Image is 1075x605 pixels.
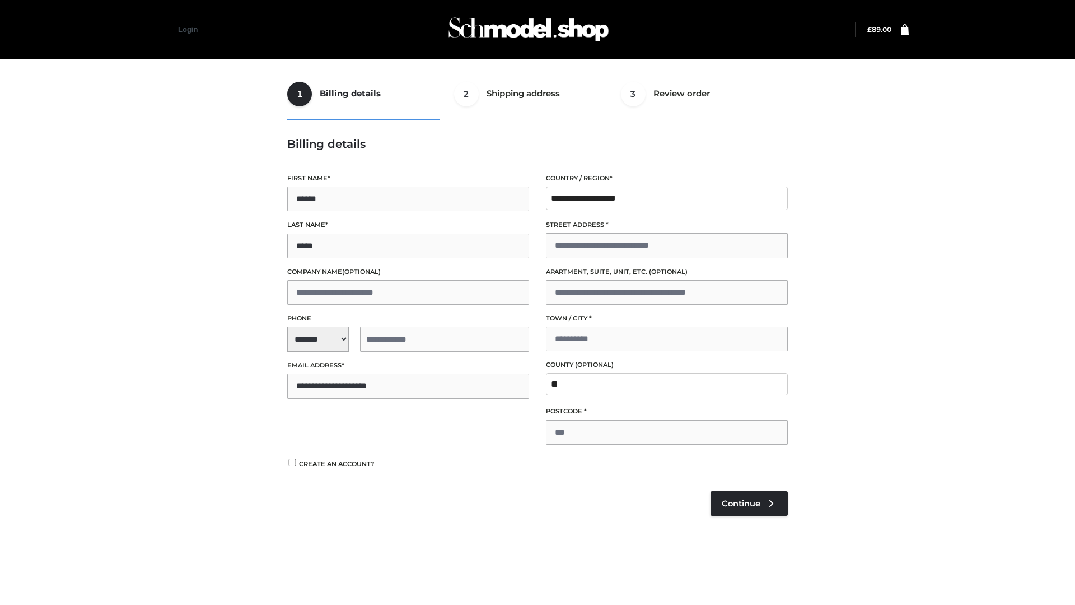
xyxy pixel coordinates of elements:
label: Company name [287,267,529,277]
bdi: 89.00 [867,25,891,34]
span: £ [867,25,872,34]
span: Create an account? [299,460,375,468]
span: Continue [722,499,760,509]
label: Town / City [546,313,788,324]
label: First name [287,173,529,184]
h3: Billing details [287,137,788,151]
span: (optional) [575,361,614,369]
label: Last name [287,220,529,230]
span: (optional) [649,268,688,276]
label: Street address [546,220,788,230]
a: Login [178,25,198,34]
label: Postcode [546,406,788,417]
img: Schmodel Admin 964 [445,7,613,52]
label: Apartment, suite, unit, etc. [546,267,788,277]
label: County [546,360,788,370]
span: (optional) [342,268,381,276]
a: £89.00 [867,25,891,34]
input: Create an account? [287,459,297,466]
label: Country / Region [546,173,788,184]
label: Phone [287,313,529,324]
a: Continue [711,491,788,516]
label: Email address [287,360,529,371]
